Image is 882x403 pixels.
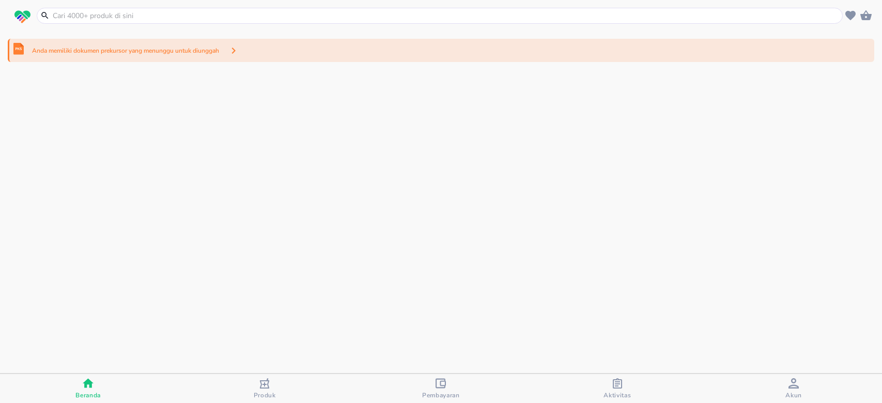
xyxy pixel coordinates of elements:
span: Aktivitas [604,391,631,399]
button: Produk [176,374,352,403]
img: logo_swiperx_s.bd005f3b.svg [14,10,30,24]
span: Beranda [75,391,101,399]
button: Aktivitas [529,374,705,403]
img: prekursor-icon.04a7e01b.svg [13,43,24,55]
button: Pembayaran [353,374,529,403]
span: Pembayaran [422,391,460,399]
span: Produk [254,391,276,399]
p: Anda memiliki dokumen prekursor yang menunggu untuk diunggah [32,46,219,55]
input: Cari 4000+ produk di sini [52,10,840,21]
span: Akun [785,391,802,399]
button: Akun [706,374,882,403]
